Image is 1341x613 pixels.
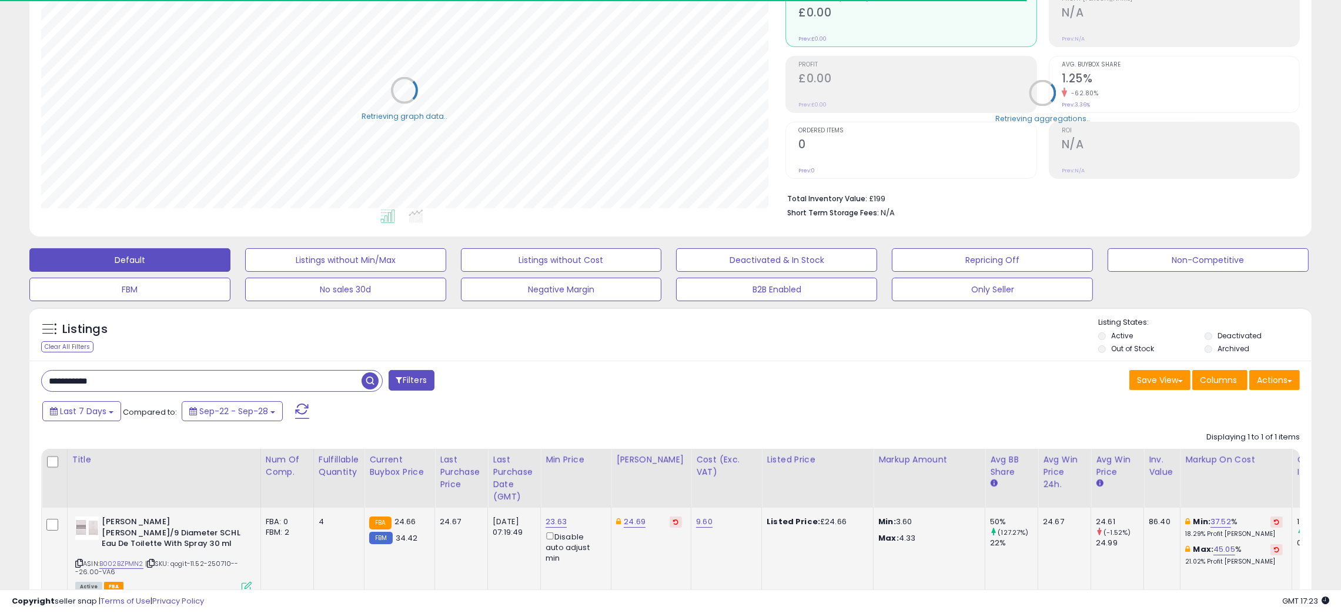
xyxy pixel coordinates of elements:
div: Last Purchase Date (GMT) [493,454,536,503]
strong: Min: [878,516,896,527]
a: 37.52 [1210,516,1231,528]
div: Cost (Exc. VAT) [696,454,757,478]
b: [PERSON_NAME] [PERSON_NAME]/9 Diameter SCHL Eau De Toilette With Spray 30 ml [102,517,245,552]
div: Retrieving graph data.. [362,111,447,121]
span: | SKU: qogit-11.52-250710---26.00-VA6 [75,559,239,577]
small: (-1.52%) [1103,528,1131,537]
p: Listing States: [1098,317,1312,328]
small: FBA [369,517,391,529]
img: 31SIxtE5PqS._SL40_.jpg [75,517,99,540]
button: Last 7 Days [42,401,121,421]
div: Fulfillable Quantity [319,454,359,478]
button: Filters [389,370,434,391]
button: FBM [29,278,230,301]
div: 24.61 [1096,517,1143,527]
div: Disable auto adjust min [546,530,602,564]
th: The percentage added to the cost of goods (COGS) that forms the calculator for Min & Max prices. [1181,449,1292,508]
button: Repricing Off [892,248,1093,272]
button: Listings without Cost [461,248,662,272]
a: 9.60 [696,516,713,528]
div: Current Buybox Price [369,454,430,478]
div: Avg Win Price [1096,454,1139,478]
span: Sep-22 - Sep-28 [199,405,268,417]
div: Displaying 1 to 1 of 1 items [1206,432,1300,443]
a: 45.05 [1213,544,1235,555]
button: Sep-22 - Sep-28 [182,401,283,421]
span: 2025-10-6 17:23 GMT [1282,595,1329,607]
p: 18.29% Profit [PERSON_NAME] [1185,530,1283,538]
div: Clear All Filters [41,341,93,352]
small: Avg BB Share. [990,478,997,489]
button: Negative Margin [461,278,662,301]
strong: Max: [878,532,899,544]
b: Listed Price: [767,516,820,527]
label: Archived [1218,344,1249,354]
a: 23.63 [546,516,567,528]
button: Non-Competitive [1108,248,1309,272]
button: Columns [1192,370,1248,390]
div: Inv. value [1149,454,1175,478]
div: ASIN: [75,517,252,591]
div: Retrieving aggregations.. [995,113,1090,124]
p: 4.33 [878,533,976,544]
strong: Copyright [12,595,55,607]
span: Last 7 Days [60,405,106,417]
b: Max: [1193,544,1214,555]
div: % [1185,544,1283,566]
button: Only Seller [892,278,1093,301]
div: Title [72,454,256,466]
div: 22% [990,538,1038,548]
a: Privacy Policy [152,595,204,607]
div: 50% [990,517,1038,527]
div: Avg Win Price 24h. [1043,454,1086,491]
a: Terms of Use [101,595,151,607]
label: Out of Stock [1111,344,1154,354]
div: Min Price [546,454,606,466]
div: FBM: 2 [266,527,305,538]
button: Default [29,248,230,272]
span: 24.66 [394,516,416,527]
div: seller snap | | [12,596,204,607]
div: Avg BB Share [990,454,1033,478]
div: Markup Amount [878,454,980,466]
button: No sales 30d [245,278,446,301]
div: Listed Price [767,454,868,466]
button: Actions [1249,370,1300,390]
b: Min: [1193,516,1211,527]
button: Save View [1129,370,1190,390]
label: Active [1111,331,1133,341]
button: B2B Enabled [676,278,877,301]
button: Listings without Min/Max [245,248,446,272]
button: Deactivated & In Stock [676,248,877,272]
div: 4 [319,517,355,527]
small: Avg Win Price. [1096,478,1103,489]
div: % [1185,517,1283,538]
div: 24.67 [440,517,479,527]
div: Num of Comp. [266,454,309,478]
span: All listings currently available for purchase on Amazon [75,582,102,592]
div: £24.66 [767,517,864,527]
small: FBM [369,532,392,544]
a: 24.69 [624,516,646,528]
div: FBA: 0 [266,517,305,527]
small: (127.27%) [998,528,1028,537]
div: Last Purchase Price [440,454,483,491]
span: 34.42 [396,532,418,544]
div: 24.67 [1043,517,1082,527]
span: Compared to: [123,407,177,418]
div: [DATE] 07:19:49 [493,517,531,538]
span: Columns [1200,374,1237,386]
a: B002BZPMN2 [99,559,143,569]
p: 3.60 [878,517,976,527]
label: Deactivated [1218,331,1262,341]
div: Ordered Items [1297,454,1340,478]
div: 24.99 [1096,538,1143,548]
span: FBA [104,582,124,592]
p: 21.02% Profit [PERSON_NAME] [1185,558,1283,566]
h5: Listings [62,321,108,338]
div: Markup on Cost [1185,454,1287,466]
div: [PERSON_NAME] [616,454,686,466]
div: 86.40 [1149,517,1171,527]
